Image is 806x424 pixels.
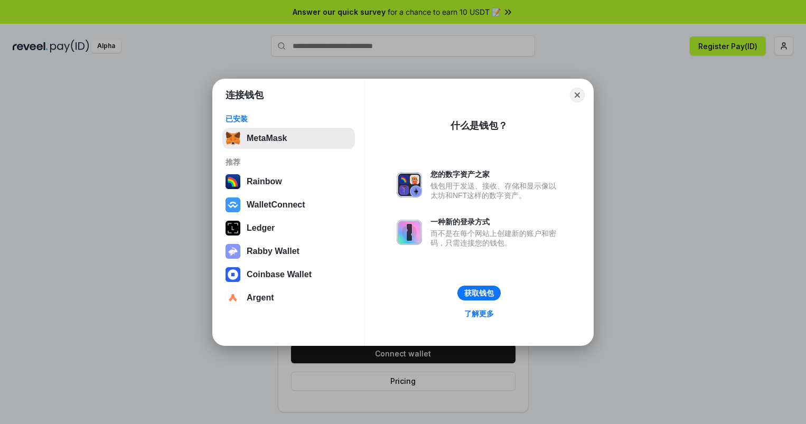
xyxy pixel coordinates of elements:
img: svg+xml,%3Csvg%20xmlns%3D%22http%3A%2F%2Fwww.w3.org%2F2000%2Fsvg%22%20fill%3D%22none%22%20viewBox... [226,244,240,259]
img: svg+xml,%3Csvg%20xmlns%3D%22http%3A%2F%2Fwww.w3.org%2F2000%2Fsvg%22%20fill%3D%22none%22%20viewBox... [397,220,422,245]
button: Argent [222,287,355,308]
div: MetaMask [247,134,287,143]
div: Rabby Wallet [247,247,299,256]
button: Coinbase Wallet [222,264,355,285]
div: 一种新的登录方式 [430,217,561,227]
div: Coinbase Wallet [247,270,312,279]
div: 您的数字资产之家 [430,169,561,179]
img: svg+xml,%3Csvg%20width%3D%22120%22%20height%3D%22120%22%20viewBox%3D%220%200%20120%20120%22%20fil... [226,174,240,189]
button: Rainbow [222,171,355,192]
div: 而不是在每个网站上创建新的账户和密码，只需连接您的钱包。 [430,229,561,248]
img: svg+xml,%3Csvg%20fill%3D%22none%22%20height%3D%2233%22%20viewBox%3D%220%200%2035%2033%22%20width%... [226,131,240,146]
a: 了解更多 [458,307,500,321]
div: 获取钱包 [464,288,494,298]
button: Close [570,88,585,102]
button: WalletConnect [222,194,355,215]
h1: 连接钱包 [226,89,264,101]
div: Rainbow [247,177,282,186]
div: WalletConnect [247,200,305,210]
img: svg+xml,%3Csvg%20width%3D%2228%22%20height%3D%2228%22%20viewBox%3D%220%200%2028%2028%22%20fill%3D... [226,197,240,212]
button: Ledger [222,218,355,239]
img: svg+xml,%3Csvg%20width%3D%2228%22%20height%3D%2228%22%20viewBox%3D%220%200%2028%2028%22%20fill%3D... [226,267,240,282]
div: 钱包用于发送、接收、存储和显示像以太坊和NFT这样的数字资产。 [430,181,561,200]
button: Rabby Wallet [222,241,355,262]
div: 推荐 [226,157,352,167]
div: Ledger [247,223,275,233]
div: 什么是钱包？ [451,119,508,132]
img: svg+xml,%3Csvg%20xmlns%3D%22http%3A%2F%2Fwww.w3.org%2F2000%2Fsvg%22%20width%3D%2228%22%20height%3... [226,221,240,235]
button: 获取钱包 [457,286,501,300]
div: 了解更多 [464,309,494,318]
button: MetaMask [222,128,355,149]
div: 已安装 [226,114,352,124]
div: Argent [247,293,274,303]
img: svg+xml,%3Csvg%20width%3D%2228%22%20height%3D%2228%22%20viewBox%3D%220%200%2028%2028%22%20fill%3D... [226,290,240,305]
img: svg+xml,%3Csvg%20xmlns%3D%22http%3A%2F%2Fwww.w3.org%2F2000%2Fsvg%22%20fill%3D%22none%22%20viewBox... [397,172,422,197]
